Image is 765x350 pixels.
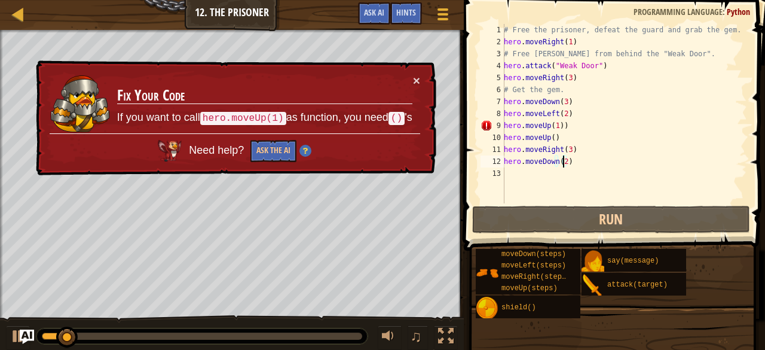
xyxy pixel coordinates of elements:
span: ♫ [410,327,422,345]
img: duck_senick.png [50,72,110,131]
div: 8 [481,108,504,120]
div: 11 [481,144,504,156]
button: Ask AI [358,2,390,25]
div: 7 [481,96,504,108]
div: 13 [481,168,504,179]
button: Run [472,206,751,233]
span: Ask AI [364,7,384,18]
button: Ctrl + P: Play [6,325,30,350]
span: Hints [396,7,416,18]
img: portrait.png [582,274,604,297]
span: shield() [501,303,536,312]
img: portrait.png [476,261,498,284]
span: attack(target) [607,281,668,289]
code: hero.moveUp(1) [200,111,286,126]
p: If you want to call as function, you need 's [117,108,412,128]
img: Hint [299,145,311,157]
div: 12 [481,156,504,168]
h3: Fix Your Code [117,86,412,106]
span: Programming language [634,6,723,17]
span: say(message) [607,257,659,265]
code: () [388,114,405,127]
div: 6 [481,84,504,96]
button: Show game menu [428,2,458,31]
button: ♫ [408,325,428,350]
div: 2 [481,36,504,48]
img: AI [157,139,181,161]
div: 9 [481,120,504,132]
img: portrait.png [582,250,604,273]
span: moveUp(steps) [501,284,558,293]
img: portrait.png [476,297,498,319]
div: 10 [481,132,504,144]
button: Ask AI [20,330,34,344]
span: Need help? [188,144,246,156]
span: moveDown(steps) [501,250,566,258]
span: moveRight(steps) [501,273,570,281]
span: Python [727,6,750,17]
button: Toggle fullscreen [434,325,458,350]
div: 5 [481,72,504,84]
div: 4 [481,60,504,72]
button: Ask the AI [250,140,296,163]
button: Adjust volume [378,325,402,350]
div: 1 [481,24,504,36]
span: : [723,6,727,17]
div: 3 [481,48,504,60]
span: moveLeft(steps) [501,261,566,270]
button: × [413,76,421,89]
